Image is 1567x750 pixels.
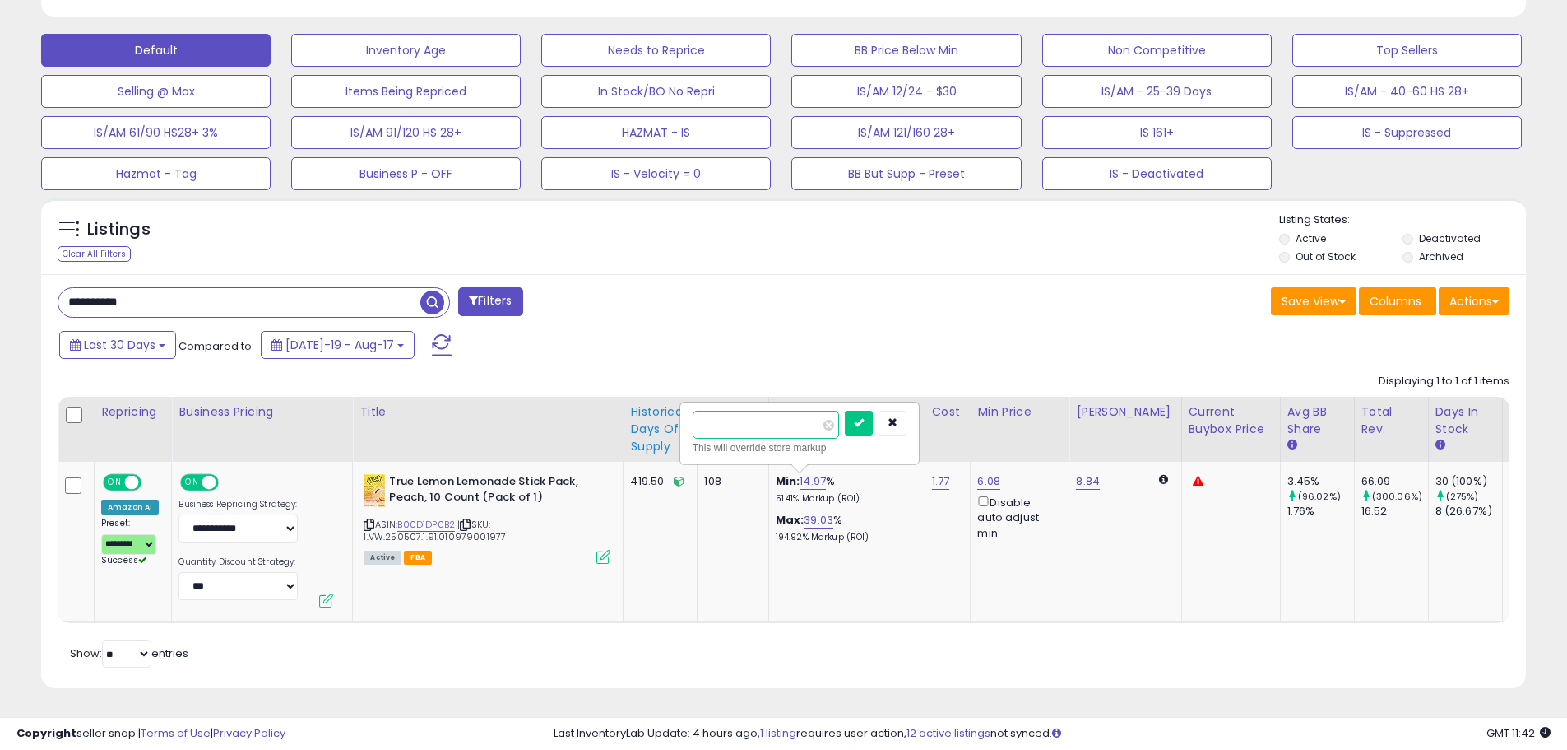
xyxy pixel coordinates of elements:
[1361,474,1428,489] div: 66.09
[1042,34,1272,67] button: Non Competitive
[16,726,285,742] div: seller snap | |
[101,518,159,566] div: Preset:
[1419,249,1463,263] label: Archived
[41,157,271,190] button: Hazmat - Tag
[1042,157,1272,190] button: IS - Deactivated
[285,337,394,353] span: [DATE]-19 - Aug-17
[932,473,950,490] a: 1.77
[1435,504,1502,519] div: 8 (26.67%)
[1279,212,1526,228] p: Listing States:
[554,726,1551,742] div: Last InventoryLab Update: 4 hours ago, requires user action, not synced.
[1287,438,1297,453] small: Avg BB Share.
[776,493,912,505] p: 51.41% Markup (ROI)
[1076,403,1174,421] div: [PERSON_NAME]
[1287,474,1354,489] div: 3.45%
[178,499,298,510] label: Business Repricing Strategy:
[776,532,912,543] p: 194.92% Markup (ROI)
[1361,403,1421,438] div: Total Rev.
[16,725,76,741] strong: Copyright
[1292,75,1522,108] button: IS/AM - 40-60 HS 28+
[1287,504,1354,519] div: 1.76%
[791,34,1021,67] button: BB Price Below Min
[364,518,506,543] span: | SKU: 1.VW.250507.1.91.010979001977
[1296,231,1326,245] label: Active
[389,474,589,509] b: True Lemon Lemonade Stick Pack, Peach, 10 Count (Pack of 1)
[1435,438,1445,453] small: Days In Stock.
[541,116,771,149] button: HAZMAT - IS
[70,645,188,661] span: Show: entries
[906,725,990,741] a: 12 active listings
[1509,474,1564,489] div: 0%
[1359,287,1436,315] button: Columns
[704,474,755,489] div: 108
[541,34,771,67] button: Needs to Reprice
[977,493,1056,541] div: Disable auto adjust min
[1189,403,1273,438] div: Current Buybox Price
[791,75,1021,108] button: IS/AM 12/24 - $30
[776,512,804,528] b: Max:
[693,440,906,456] div: This will override store markup
[1372,490,1422,503] small: (300.06%)
[1419,231,1481,245] label: Deactivated
[1361,504,1428,519] div: 16.52
[1298,490,1341,503] small: (96.02%)
[139,476,165,490] span: OFF
[1271,287,1356,315] button: Save View
[404,551,432,565] span: FBA
[101,554,146,566] span: Success
[1042,116,1272,149] button: IS 161+
[932,403,964,421] div: Cost
[800,473,826,490] a: 14.97
[1042,75,1272,108] button: IS/AM - 25-39 Days
[1287,403,1347,438] div: Avg BB Share
[87,218,151,241] h5: Listings
[141,725,211,741] a: Terms of Use
[630,474,684,489] div: 419.50
[791,116,1021,149] button: IS/AM 121/160 28+
[58,246,131,262] div: Clear All Filters
[1292,34,1522,67] button: Top Sellers
[178,338,254,354] span: Compared to:
[59,331,176,359] button: Last 30 Days
[291,116,521,149] button: IS/AM 91/120 HS 28+
[397,518,455,532] a: B00D1DP0B2
[1292,116,1522,149] button: IS - Suppressed
[1486,725,1551,741] span: 2025-09-17 11:42 GMT
[760,725,796,741] a: 1 listing
[41,116,271,149] button: IS/AM 61/90 HS28+ 3%
[178,403,345,421] div: Business Pricing
[776,513,912,543] div: %
[84,337,155,353] span: Last 30 Days
[977,403,1062,421] div: Min Price
[291,157,521,190] button: Business P - OFF
[104,476,125,490] span: ON
[541,157,771,190] button: IS - Velocity = 0
[178,557,298,568] label: Quantity Discount Strategy:
[364,474,610,562] div: ASIN:
[541,75,771,108] button: In Stock/BO No Repri
[776,473,800,489] b: Min:
[1435,474,1502,489] div: 30 (100%)
[216,476,243,490] span: OFF
[291,75,521,108] button: Items Being Repriced
[291,34,521,67] button: Inventory Age
[41,75,271,108] button: Selling @ Max
[41,34,271,67] button: Default
[977,473,1000,490] a: 6.08
[776,474,912,505] div: %
[364,551,401,565] span: All listings currently available for purchase on Amazon
[1446,490,1479,503] small: (275%)
[1076,473,1100,490] a: 8.84
[630,403,690,455] div: Historical Days Of Supply
[101,500,159,515] div: Amazon AI
[183,476,203,490] span: ON
[213,725,285,741] a: Privacy Policy
[359,403,616,421] div: Title
[804,512,833,529] a: 39.03
[1296,249,1356,263] label: Out of Stock
[791,157,1021,190] button: BB But Supp - Preset
[1439,287,1509,315] button: Actions
[1435,403,1495,438] div: Days In Stock
[1370,293,1421,310] span: Columns
[101,403,165,421] div: Repricing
